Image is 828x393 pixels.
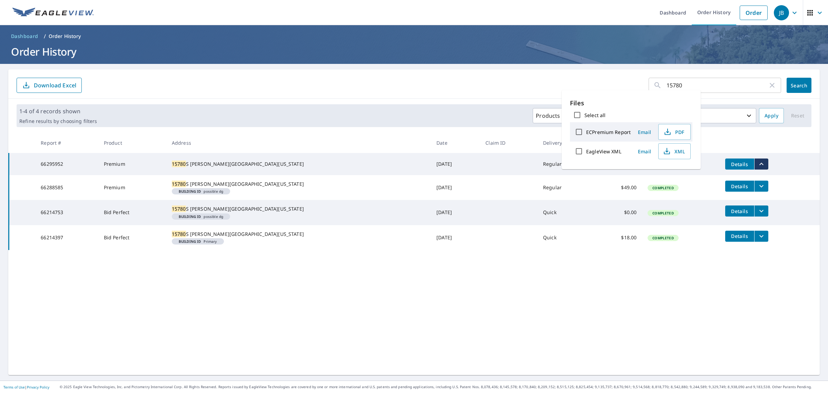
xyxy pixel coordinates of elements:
td: $49.00 [593,175,642,200]
button: Download Excel [17,78,82,93]
td: Premium [98,153,166,175]
button: PDF [658,124,691,140]
mark: 15780 [172,161,186,167]
p: 1-4 of 4 records shown [19,107,97,115]
nav: breadcrumb [8,31,820,42]
p: Order History [49,33,81,40]
th: Report # [35,133,98,153]
span: possible dg [175,190,227,193]
mark: 15780 [172,181,186,187]
p: Products [536,112,560,120]
span: Search [792,82,806,89]
td: Bid Perfect [98,225,166,250]
a: Privacy Policy [27,385,49,390]
button: detailsBtn-66295952 [725,159,754,170]
label: Select all [584,112,605,118]
span: Details [729,161,750,167]
td: Premium [98,175,166,200]
span: Completed [648,185,678,190]
button: filesDropdownBtn-66295952 [754,159,768,170]
td: 66295952 [35,153,98,175]
span: Email [636,148,653,155]
mark: 15780 [172,231,186,237]
span: Apply [765,112,778,120]
span: Details [729,208,750,214]
div: S [PERSON_NAME][GEOGRAPHIC_DATA][US_STATE] [172,205,425,212]
p: | [3,385,49,389]
button: Search [787,78,811,93]
div: S [PERSON_NAME][GEOGRAPHIC_DATA][US_STATE] [172,231,425,238]
button: Last year [653,108,756,123]
span: Dashboard [11,33,38,40]
p: Refine results by choosing filters [19,118,97,124]
td: 66214753 [35,200,98,225]
h1: Order History [8,45,820,59]
span: Details [729,183,750,190]
mark: 15780 [172,205,186,212]
span: PDF [663,128,685,136]
div: JB [774,5,789,20]
span: Completed [648,236,678,240]
th: Date [431,133,480,153]
td: Quick [538,200,593,225]
th: Address [166,133,431,153]
span: Details [729,233,750,239]
li: / [44,32,46,40]
button: Apply [759,108,784,123]
td: 66288585 [35,175,98,200]
button: filesDropdownBtn-66214753 [754,205,768,217]
td: [DATE] [431,175,480,200]
td: [DATE] [431,225,480,250]
input: Address, Report #, Claim ID, etc. [667,76,768,95]
p: Last year [664,110,745,122]
button: filesDropdownBtn-66288585 [754,181,768,192]
span: XML [663,147,685,155]
button: XML [658,143,691,159]
em: Building ID [179,215,201,218]
th: Delivery [538,133,593,153]
p: © 2025 Eagle View Technologies, Inc. and Pictometry International Corp. All Rights Reserved. Repo... [60,384,825,390]
span: Completed [648,211,678,215]
img: EV Logo [12,8,94,18]
label: ECPremium Report [586,129,631,135]
a: Dashboard [8,31,41,42]
a: Terms of Use [3,385,25,390]
span: Email [636,129,653,135]
td: Regular [538,153,593,175]
td: [DATE] [431,153,480,175]
td: 66214397 [35,225,98,250]
td: $0.00 [593,200,642,225]
button: detailsBtn-66214753 [725,205,754,217]
td: Bid Perfect [98,200,166,225]
a: Order [740,6,768,20]
button: Products [533,108,573,123]
em: Building ID [179,190,201,193]
th: Product [98,133,166,153]
span: possible dg [175,215,227,218]
button: Email [633,146,655,157]
td: [DATE] [431,200,480,225]
td: Quick [538,225,593,250]
p: Files [570,98,692,108]
th: Claim ID [480,133,538,153]
p: Download Excel [34,82,76,89]
button: detailsBtn-66288585 [725,181,754,192]
td: $18.00 [593,225,642,250]
button: filesDropdownBtn-66214397 [754,231,768,242]
td: Regular [538,175,593,200]
div: S [PERSON_NAME][GEOGRAPHIC_DATA][US_STATE] [172,161,425,167]
div: S [PERSON_NAME][GEOGRAPHIC_DATA][US_STATE] [172,181,425,188]
em: Building ID [179,240,201,243]
button: detailsBtn-66214397 [725,231,754,242]
button: Email [633,127,655,137]
label: EagleView XML [586,148,621,155]
span: Primary [175,240,221,243]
